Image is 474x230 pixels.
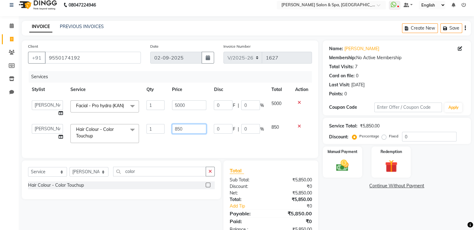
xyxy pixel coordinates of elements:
[60,24,104,29] a: PREVIOUS INVOICES
[225,196,271,203] div: Total:
[329,82,350,88] div: Last Visit:
[113,167,206,176] input: Search or Scan
[444,103,462,112] button: Apply
[225,210,271,217] div: Payable:
[271,196,317,203] div: ₹5,850.00
[271,177,317,183] div: ₹5,850.00
[271,190,317,196] div: ₹5,850.00
[232,102,235,109] span: F
[93,133,96,139] a: x
[232,126,235,132] span: F
[271,124,279,130] span: 850
[381,158,401,174] img: _gift.svg
[389,133,398,139] label: Fixed
[329,104,374,111] div: Coupon Code
[291,83,312,97] th: Action
[329,134,348,140] div: Discount:
[28,83,67,97] th: Stylist
[271,183,317,190] div: ₹0
[329,55,465,61] div: No Active Membership
[28,52,45,64] button: +91
[67,83,143,97] th: Service
[143,83,168,97] th: Qty
[237,102,239,109] span: |
[225,183,271,190] div: Discount:
[271,210,317,217] div: ₹5,850.00
[329,73,355,79] div: Card on file:
[28,182,84,189] div: Hair Colour - Color Touchup
[225,218,271,225] div: Paid:
[324,183,470,189] a: Continue Without Payment
[351,82,365,88] div: [DATE]
[332,158,352,173] img: _cash.svg
[381,149,402,155] label: Redemption
[29,21,52,32] a: INVOICE
[210,83,267,97] th: Disc
[402,23,438,33] button: Create New
[278,203,316,209] div: ₹0
[45,52,141,64] input: Search by Name/Mobile/Email/Code
[260,126,264,132] span: %
[329,46,343,52] div: Name:
[344,46,379,52] a: [PERSON_NAME]
[329,64,354,70] div: Total Visits:
[355,64,357,70] div: 7
[76,127,114,139] span: Hair Colour - Color Touchup
[329,123,357,129] div: Service Total:
[360,123,380,129] div: ₹5,850.00
[237,126,239,132] span: |
[271,101,281,106] span: 5000
[374,103,442,112] input: Enter Offer / Coupon Code
[329,91,343,97] div: Points:
[76,103,124,108] span: Facial - Pro hydra (KAN)
[328,149,357,155] label: Manual Payment
[168,83,210,97] th: Price
[223,44,251,49] label: Invoice Number
[124,103,127,108] a: x
[356,73,358,79] div: 0
[271,218,317,225] div: ₹0
[225,190,271,196] div: Net:
[225,177,271,183] div: Sub Total:
[230,167,244,174] span: Total
[150,44,159,49] label: Date
[359,133,379,139] label: Percentage
[267,83,291,97] th: Total
[225,203,278,209] a: Add Tip
[344,91,347,97] div: 0
[28,44,38,49] label: Client
[329,55,356,61] div: Membership:
[440,23,462,33] button: Save
[260,102,264,109] span: %
[29,71,317,83] div: Services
